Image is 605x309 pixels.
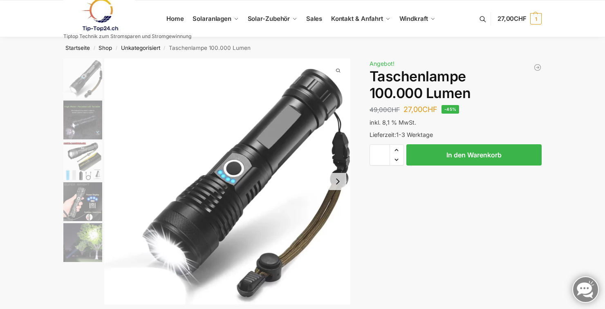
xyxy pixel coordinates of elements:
[306,15,323,22] span: Sales
[390,145,403,155] span: Increase quantity
[422,105,437,114] span: CHF
[399,15,428,22] span: Windkraft
[331,15,383,22] span: Kontakt & Anfahrt
[65,45,90,51] a: Startseite
[160,45,169,51] span: /
[533,63,542,72] a: NEP 800 Micro Wechselrichter 800W/600W drosselbar Balkon Solar Anlage W-LAN
[396,0,439,37] a: Windkraft
[244,0,300,37] a: Solar-Zubehör
[104,58,350,305] img: Taschenlampe-1
[121,45,160,51] a: Unkategorisiert
[302,0,325,37] a: Sales
[329,173,346,190] button: Next slide
[370,60,394,67] span: Angebot!
[112,45,121,51] span: /
[104,58,350,305] a: Extrem Starke TaschenlampeTaschenlampe 1
[49,37,556,58] nav: Breadcrumb
[390,154,403,165] span: Reduce quantity
[370,106,400,114] bdi: 49,00
[370,68,542,102] h1: Taschenlampe 100.000 Lumen
[63,182,102,221] img: Taschenlampe3
[248,15,290,22] span: Solar-Zubehör
[406,144,542,166] button: In den Warenkorb
[327,0,394,37] a: Kontakt & Anfahrt
[63,141,102,180] img: Taschenlampe2
[396,131,433,138] span: 1-3 Werktage
[403,105,437,114] bdi: 27,00
[90,45,99,51] span: /
[387,106,400,114] span: CHF
[63,101,102,139] img: Taschenlampe1
[370,119,416,126] span: inkl. 8,1 % MwSt.
[514,15,527,22] span: CHF
[530,13,542,25] span: 1
[370,131,433,138] span: Lieferzeit:
[63,58,102,99] img: Taschenlampe-1
[497,7,542,31] a: 27,00CHF 1
[441,105,459,114] span: -45%
[193,15,231,22] span: Solaranlagen
[189,0,242,37] a: Solaranlagen
[63,34,191,39] p: Tiptop Technik zum Stromsparen und Stromgewinnung
[63,223,102,262] img: Taschenlampe2
[99,45,112,51] a: Shop
[370,144,390,166] input: Produktmenge
[497,15,527,22] span: 27,00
